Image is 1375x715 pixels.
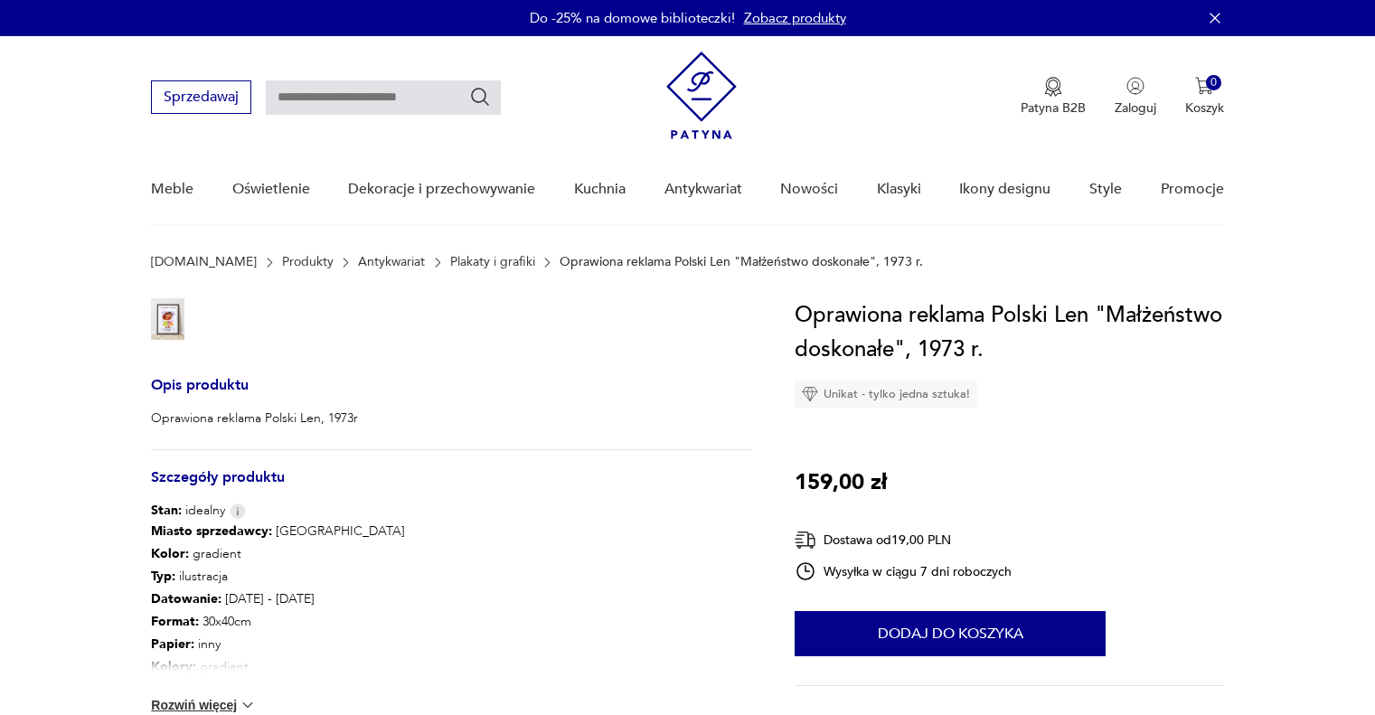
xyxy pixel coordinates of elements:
b: Stan: [151,502,182,519]
a: Oświetlenie [232,155,310,224]
h3: Opis produktu [151,380,751,409]
div: Dostawa od 19,00 PLN [795,529,1012,551]
b: Miasto sprzedawcy : [151,522,272,540]
a: Promocje [1161,155,1224,224]
a: Ikony designu [959,155,1050,224]
p: ilustracja [151,565,407,588]
button: Szukaj [469,86,491,108]
a: Sprzedawaj [151,92,251,105]
b: Kolor: [151,545,189,562]
p: inny [151,633,407,655]
p: gradient [151,542,407,565]
p: 159,00 zł [795,466,887,500]
a: Style [1089,155,1122,224]
a: Meble [151,155,193,224]
img: Patyna - sklep z meblami i dekoracjami vintage [666,52,737,139]
b: Papier : [151,635,194,653]
div: Unikat - tylko jedna sztuka! [795,381,977,408]
p: 30x40cm [151,610,407,633]
h3: Szczegóły produktu [151,472,751,502]
a: Dekoracje i przechowywanie [348,155,535,224]
img: Ikonka użytkownika [1126,77,1144,95]
a: Antykwariat [358,255,425,269]
p: Oprawiona reklama Polski Len, 1973r [151,409,358,428]
button: Sprzedawaj [151,80,251,114]
button: Zaloguj [1115,77,1156,117]
a: Plakaty i grafiki [450,255,535,269]
a: Zobacz produkty [744,9,846,27]
img: Ikona diamentu [802,386,818,402]
img: Ikona dostawy [795,529,816,551]
b: Kolory : [151,658,196,675]
img: Ikona koszyka [1195,77,1213,95]
p: Koszyk [1185,99,1224,117]
p: gradient [151,655,407,678]
p: Patyna B2B [1021,99,1086,117]
a: Klasyki [877,155,921,224]
a: Produkty [282,255,334,269]
h1: Oprawiona reklama Polski Len "Małżeństwo doskonałe", 1973 r. [795,298,1224,367]
button: Patyna B2B [1021,77,1086,117]
p: [GEOGRAPHIC_DATA] [151,520,407,542]
div: Wysyłka w ciągu 7 dni roboczych [795,560,1012,582]
button: Rozwiń więcej [151,696,256,714]
a: Ikona medaluPatyna B2B [1021,77,1086,117]
div: 0 [1206,75,1221,90]
img: chevron down [239,696,257,714]
b: Datowanie : [151,590,221,607]
p: Do -25% na domowe biblioteczki! [530,9,735,27]
button: Dodaj do koszyka [795,611,1106,656]
a: Nowości [780,155,838,224]
button: 0Koszyk [1185,77,1224,117]
p: Zaloguj [1115,99,1156,117]
b: Format : [151,613,199,630]
a: Kuchnia [574,155,626,224]
img: Zdjęcie produktu Oprawiona reklama Polski Len "Małżeństwo doskonałe", 1973 r. [151,298,184,340]
b: Typ : [151,568,175,585]
p: Oprawiona reklama Polski Len "Małżeństwo doskonałe", 1973 r. [560,255,923,269]
img: Ikona medalu [1044,77,1062,97]
a: Antykwariat [664,155,742,224]
p: [DATE] - [DATE] [151,588,407,610]
span: idealny [151,502,225,520]
img: Info icon [230,503,246,519]
a: [DOMAIN_NAME] [151,255,257,269]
